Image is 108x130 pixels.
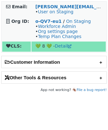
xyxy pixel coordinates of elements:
[2,72,106,83] h2: Other Tools & Resources
[38,9,73,14] a: User on Staging
[6,43,22,49] strong: CLS:
[35,24,81,39] span: • • •
[31,42,106,52] td: 💚 8 💚 -
[63,19,65,24] strong: /
[66,19,91,24] a: On Staging
[12,4,28,9] strong: Email:
[35,19,62,24] a: o-QV7-eu1
[38,34,81,39] a: Temp Plan Changes
[38,24,76,29] a: Workforce Admin
[11,19,29,24] strong: Org ID:
[35,9,73,14] span: •
[1,87,107,93] footer: App not working? 🪳
[2,56,106,68] h2: Customer Information
[38,29,78,34] a: Org settings page
[55,43,71,49] a: Detail
[77,88,107,92] a: File a bug report!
